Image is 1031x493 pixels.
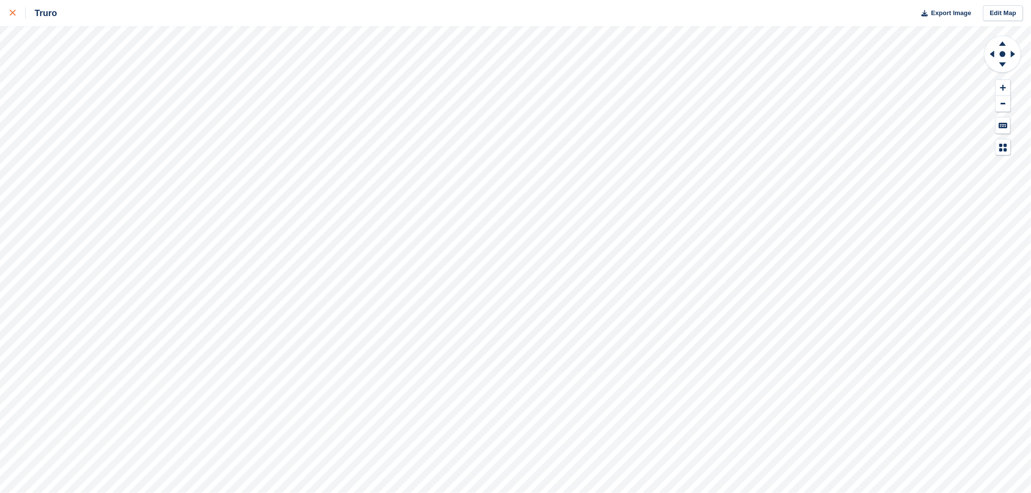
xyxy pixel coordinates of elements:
[26,7,57,19] div: Truro
[996,80,1011,96] button: Zoom In
[996,96,1011,112] button: Zoom Out
[983,5,1023,21] a: Edit Map
[996,139,1011,155] button: Map Legend
[996,117,1011,133] button: Keyboard Shortcuts
[916,5,972,21] button: Export Image
[931,8,971,18] span: Export Image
